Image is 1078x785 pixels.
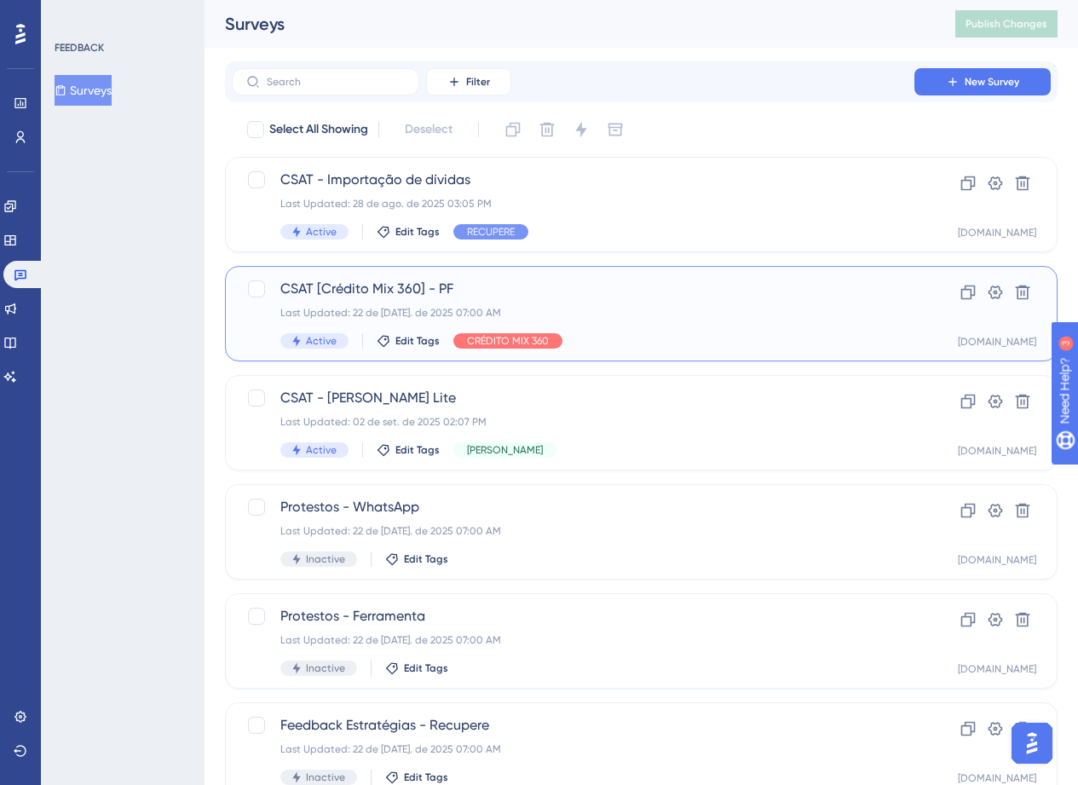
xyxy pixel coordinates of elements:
[280,715,866,736] span: Feedback Estratégias - Recupere
[269,119,368,140] span: Select All Showing
[958,771,1036,785] div: [DOMAIN_NAME]
[377,334,440,348] button: Edit Tags
[426,68,511,95] button: Filter
[280,415,866,429] div: Last Updated: 02 de set. de 2025 02:07 PM
[280,197,866,211] div: Last Updated: 28 de ago. de 2025 03:05 PM
[280,524,866,538] div: Last Updated: 22 de [DATE]. de 2025 07:00 AM
[404,552,448,566] span: Edit Tags
[958,335,1036,349] div: [DOMAIN_NAME]
[466,75,490,89] span: Filter
[395,334,440,348] span: Edit Tags
[280,742,866,756] div: Last Updated: 22 de [DATE]. de 2025 07:00 AM
[40,4,107,25] span: Need Help?
[389,114,468,145] button: Deselect
[280,306,866,320] div: Last Updated: 22 de [DATE]. de 2025 07:00 AM
[467,225,515,239] span: RECUPERE
[958,662,1036,676] div: [DOMAIN_NAME]
[306,661,345,675] span: Inactive
[55,75,112,106] button: Surveys
[280,497,866,517] span: Protestos - WhatsApp
[404,771,448,784] span: Edit Tags
[55,41,104,55] div: FEEDBACK
[385,661,448,675] button: Edit Tags
[405,119,453,140] span: Deselect
[958,553,1036,567] div: [DOMAIN_NAME]
[467,334,549,348] span: CRÉDITO MIX 360
[467,443,543,457] span: [PERSON_NAME]
[280,606,866,626] span: Protestos - Ferramenta
[306,552,345,566] span: Inactive
[306,771,345,784] span: Inactive
[280,633,866,647] div: Last Updated: 22 de [DATE]. de 2025 07:00 AM
[267,76,405,88] input: Search
[377,225,440,239] button: Edit Tags
[385,771,448,784] button: Edit Tags
[280,170,866,190] span: CSAT - Importação de dívidas
[385,552,448,566] button: Edit Tags
[306,334,337,348] span: Active
[377,443,440,457] button: Edit Tags
[225,12,913,36] div: Surveys
[118,9,124,22] div: 3
[958,226,1036,240] div: [DOMAIN_NAME]
[395,443,440,457] span: Edit Tags
[395,225,440,239] span: Edit Tags
[965,75,1019,89] span: New Survey
[966,17,1047,31] span: Publish Changes
[1006,718,1058,769] iframe: UserGuiding AI Assistant Launcher
[958,444,1036,458] div: [DOMAIN_NAME]
[404,661,448,675] span: Edit Tags
[955,10,1058,38] button: Publish Changes
[306,225,337,239] span: Active
[280,279,866,299] span: CSAT [Crédito Mix 360] - PF
[280,388,866,408] span: CSAT - [PERSON_NAME] Lite
[306,443,337,457] span: Active
[914,68,1051,95] button: New Survey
